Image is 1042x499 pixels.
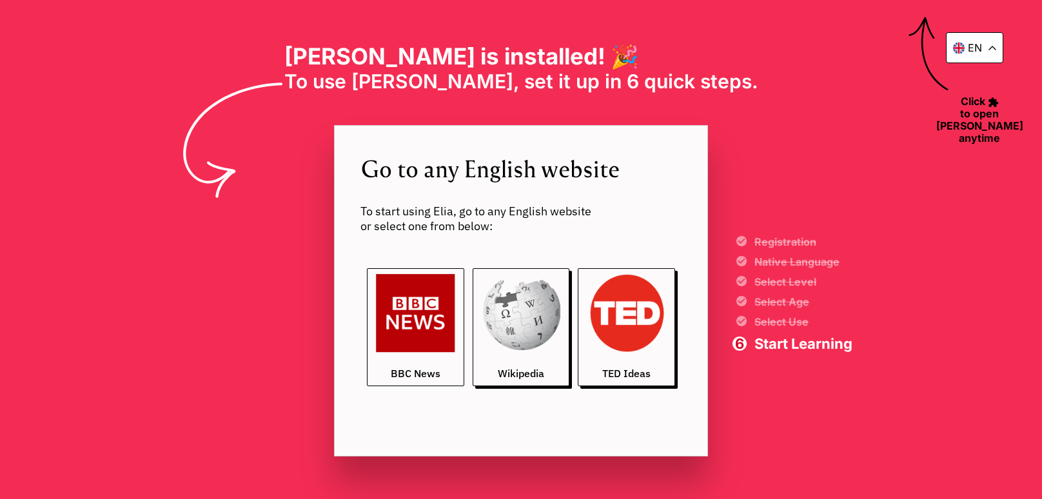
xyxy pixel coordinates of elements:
span: Start Learning [754,337,852,351]
p: en [968,41,982,54]
a: TED Ideas [578,268,675,387]
span: BBC News [391,367,440,380]
span: Click to open [PERSON_NAME] anytime [929,94,1030,144]
span: To start using Elia, go to any English website or select one from below: [360,204,682,233]
img: wikipedia [482,274,561,353]
span: TED Ideas [602,367,651,380]
h1: [PERSON_NAME] is installed! 🎉 [284,43,758,70]
span: Select Use [754,317,852,327]
span: Registration [754,237,852,247]
span: Select Level [754,277,852,287]
a: Wikipedia [473,268,570,387]
a: BBC News [367,268,464,387]
img: bbc [376,274,455,353]
span: Native Language [754,257,852,267]
span: Select Age [754,297,852,307]
img: ted [587,274,666,353]
span: To use [PERSON_NAME], set it up in 6 quick steps. [284,70,758,93]
span: Wikipedia [498,367,544,380]
span: Go to any English website [360,152,682,184]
